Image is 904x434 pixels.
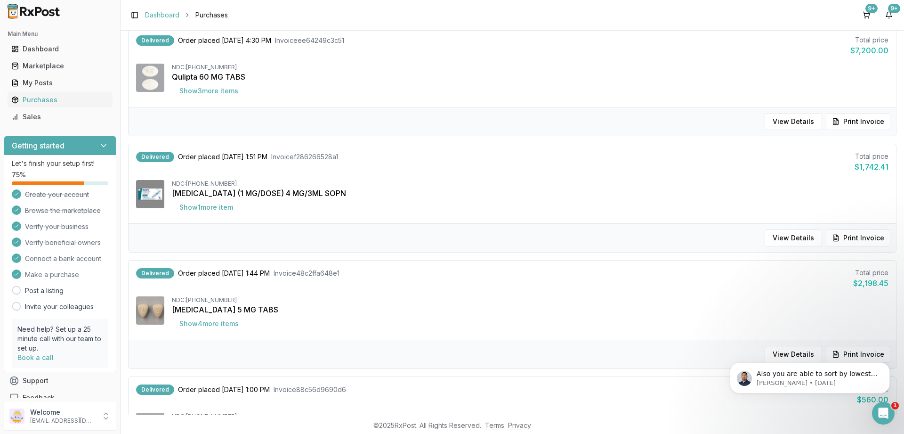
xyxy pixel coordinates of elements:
div: Delivered [136,385,174,395]
div: Delivered [136,152,174,162]
div: $2,198.45 [853,278,888,289]
div: My Posts [11,78,109,88]
div: Qulipta 60 MG TABS [172,71,888,82]
span: Invoice 48c2ffa648e1 [274,269,339,278]
p: Welcome [30,408,96,417]
a: My Posts [8,74,113,91]
button: Show4more items [172,315,246,332]
a: Post a listing [25,286,64,295]
div: $7,200.00 [850,45,888,56]
span: 75 % [12,170,26,180]
button: Print Invoice [826,113,890,130]
div: Purchases [11,95,109,105]
a: Invite your colleagues [25,302,94,311]
img: Bystolic 5 MG TABS [136,296,164,325]
a: Terms [485,421,504,429]
img: Qulipta 60 MG TABS [136,64,164,92]
a: Dashboard [8,41,113,57]
button: Support [4,372,116,389]
span: Connect a bank account [25,254,101,263]
span: Order placed [DATE] 4:30 PM [178,36,271,45]
a: Purchases [8,91,113,108]
a: Privacy [508,421,531,429]
h3: Getting started [12,140,65,151]
p: Need help? Set up a 25 minute call with our team to set up. [17,325,103,353]
span: Order placed [DATE] 1:44 PM [178,269,270,278]
a: Dashboard [145,10,179,20]
div: Delivered [136,35,174,46]
div: NDC: [PHONE_NUMBER] [172,180,888,188]
span: Order placed [DATE] 1:51 PM [178,152,267,162]
img: RxPost Logo [4,4,64,19]
div: Delivered [136,268,174,278]
button: 9+ [881,8,896,23]
button: Marketplace [4,58,116,74]
div: NDC: [PHONE_NUMBER] [172,296,888,304]
p: Let's finish your setup first! [12,159,108,168]
div: Total price [853,268,888,278]
a: Marketplace [8,57,113,74]
iframe: Intercom live chat [872,402,895,425]
span: 1 [891,402,899,409]
div: 9+ [888,4,900,13]
nav: breadcrumb [145,10,228,20]
button: View Details [765,229,822,246]
div: NDC: [PHONE_NUMBER] [172,64,888,71]
div: Marketplace [11,61,109,71]
span: Make a purchase [25,270,79,279]
span: Browse the marketplace [25,206,101,215]
p: [EMAIL_ADDRESS][DOMAIN_NAME] [30,417,96,425]
button: Purchases [4,92,116,107]
div: NDC: [PHONE_NUMBER] [172,413,888,420]
div: [MEDICAL_DATA] (1 MG/DOSE) 4 MG/3ML SOPN [172,188,888,199]
h2: Main Menu [8,30,113,38]
button: Show3more items [172,82,246,99]
div: Sales [11,112,109,122]
span: Invoice f286266528a1 [271,152,338,162]
div: 9+ [865,4,878,13]
div: Total price [855,152,888,161]
span: Verify your business [25,222,89,231]
div: Total price [850,35,888,45]
button: Print Invoice [826,229,890,246]
span: Feedback [23,393,55,402]
button: View Details [765,113,822,130]
span: Purchases [195,10,228,20]
div: Dashboard [11,44,109,54]
button: Sales [4,109,116,124]
span: Verify beneficial owners [25,238,101,247]
span: Invoice ee64249c3c51 [275,36,344,45]
div: [MEDICAL_DATA] 5 MG TABS [172,304,888,315]
button: My Posts [4,75,116,90]
span: Invoice 88c56d9690d6 [274,385,346,394]
a: Book a call [17,353,54,361]
button: Show1more item [172,199,241,216]
button: Dashboard [4,41,116,57]
img: User avatar [9,409,24,424]
button: Feedback [4,389,116,406]
img: Ozempic (1 MG/DOSE) 4 MG/3ML SOPN [136,180,164,208]
div: $1,742.41 [855,161,888,172]
a: Sales [8,108,113,125]
iframe: Intercom notifications message [716,343,904,409]
span: Create your account [25,190,89,199]
span: Order placed [DATE] 1:00 PM [178,385,270,394]
button: 9+ [859,8,874,23]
